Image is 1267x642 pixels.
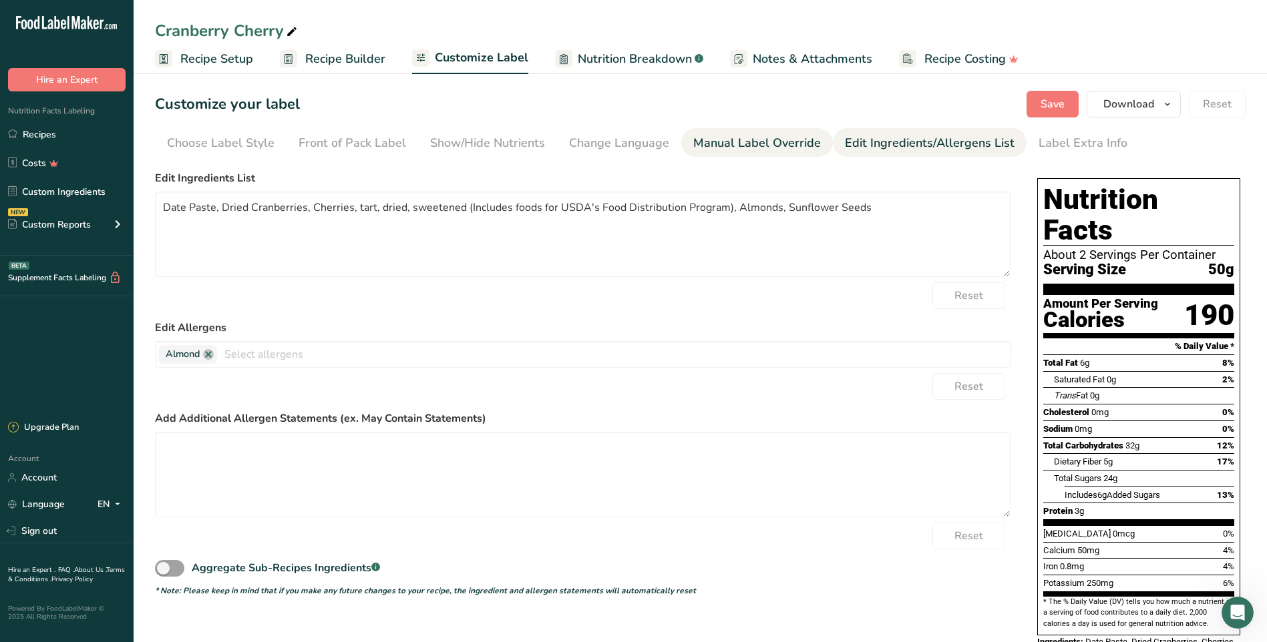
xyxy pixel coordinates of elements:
div: Powered By FoodLabelMaker © 2025 All Rights Reserved [8,605,126,621]
span: Reset [954,528,983,544]
iframe: Intercom live chat [1222,597,1254,629]
i: * Note: Please keep in mind that if you make any future changes to your recipe, the ingredient an... [155,585,696,596]
button: Reset [932,282,1005,309]
div: Front of Pack Label [299,134,406,152]
a: Language [8,493,65,516]
span: Notes & Attachments [753,50,872,68]
span: 0mg [1091,407,1109,417]
span: 0mg [1075,424,1092,434]
span: Serving Size [1043,262,1126,278]
label: Edit Allergens [155,320,1011,336]
span: Customize Label [435,49,528,67]
span: Calcium [1043,545,1075,555]
span: Recipe Setup [180,50,253,68]
span: Protein [1043,506,1073,516]
div: NEW [8,208,28,216]
div: Amount Per Serving [1043,298,1158,310]
span: Sodium [1043,424,1073,434]
span: 6g [1080,358,1089,368]
span: 0mcg [1113,529,1135,539]
div: Change Language [569,134,669,152]
span: Recipe Costing [924,50,1006,68]
span: Total Fat [1043,358,1078,368]
a: Hire an Expert . [8,565,55,575]
a: Nutrition Breakdown [555,44,703,74]
span: 24g [1103,473,1117,483]
div: Manual Label Override [693,134,821,152]
button: Reset [932,373,1005,400]
span: 4% [1223,545,1234,555]
span: 0% [1222,424,1234,434]
span: Reset [954,378,983,394]
span: 0g [1107,374,1116,384]
span: 0g [1090,390,1099,400]
h1: Nutrition Facts [1043,184,1234,246]
span: 5g [1103,456,1113,466]
div: Aggregate Sub-Recipes Ingredients [192,560,380,576]
span: Save [1041,96,1065,112]
div: Cranberry Cherry [155,19,300,43]
span: 250mg [1087,578,1113,588]
label: Edit Ingredients List [155,170,1011,186]
span: Cholesterol [1043,407,1089,417]
span: Iron [1043,561,1058,571]
span: Total Carbohydrates [1043,440,1123,450]
span: 0.8mg [1060,561,1084,571]
a: About Us . [74,565,106,575]
div: 190 [1184,298,1234,333]
span: Almond [166,347,200,362]
button: Reset [1189,91,1246,117]
span: Includes Added Sugars [1065,490,1160,500]
span: Potassium [1043,578,1085,588]
span: Download [1103,96,1154,112]
a: Notes & Attachments [730,44,872,74]
span: 13% [1217,490,1234,500]
span: Reset [1203,96,1232,112]
span: Reset [954,288,983,304]
div: Upgrade Plan [8,421,79,434]
div: Calories [1043,310,1158,330]
div: Show/Hide Nutrients [430,134,545,152]
span: 0% [1223,529,1234,539]
span: Nutrition Breakdown [578,50,692,68]
span: 17% [1217,456,1234,466]
span: 2% [1222,374,1234,384]
span: 6g [1097,490,1107,500]
div: Edit Ingredients/Allergens List [845,134,1015,152]
div: Choose Label Style [167,134,275,152]
h1: Customize your label [155,93,300,115]
input: Select allergens [217,344,1010,364]
button: Save [1027,91,1079,117]
span: Recipe Builder [305,50,385,68]
div: BETA [9,262,29,270]
span: 3g [1075,506,1084,516]
button: Download [1087,91,1181,117]
div: About 2 Servings Per Container [1043,248,1234,262]
a: Recipe Costing [899,44,1019,74]
span: 32g [1125,440,1139,450]
label: Add Additional Allergen Statements (ex. May Contain Statements) [155,410,1011,426]
a: Terms & Conditions . [8,565,125,584]
section: * The % Daily Value (DV) tells you how much a nutrient in a serving of food contributes to a dail... [1043,597,1234,629]
span: 50mg [1077,545,1099,555]
div: Custom Reports [8,218,91,232]
span: 12% [1217,440,1234,450]
span: 0% [1222,407,1234,417]
a: FAQ . [58,565,74,575]
i: Trans [1054,390,1076,400]
section: % Daily Value * [1043,338,1234,354]
span: Fat [1054,390,1088,400]
button: Hire an Expert [8,68,126,91]
span: 6% [1223,578,1234,588]
span: Dietary Fiber [1054,456,1101,466]
span: 8% [1222,358,1234,368]
a: Customize Label [412,43,528,75]
a: Privacy Policy [51,575,93,584]
span: Saturated Fat [1054,374,1105,384]
a: Recipe Setup [155,44,253,74]
a: Recipe Builder [280,44,385,74]
span: 50g [1208,262,1234,278]
button: Reset [932,523,1005,549]
div: EN [98,497,126,513]
span: 4% [1223,561,1234,571]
